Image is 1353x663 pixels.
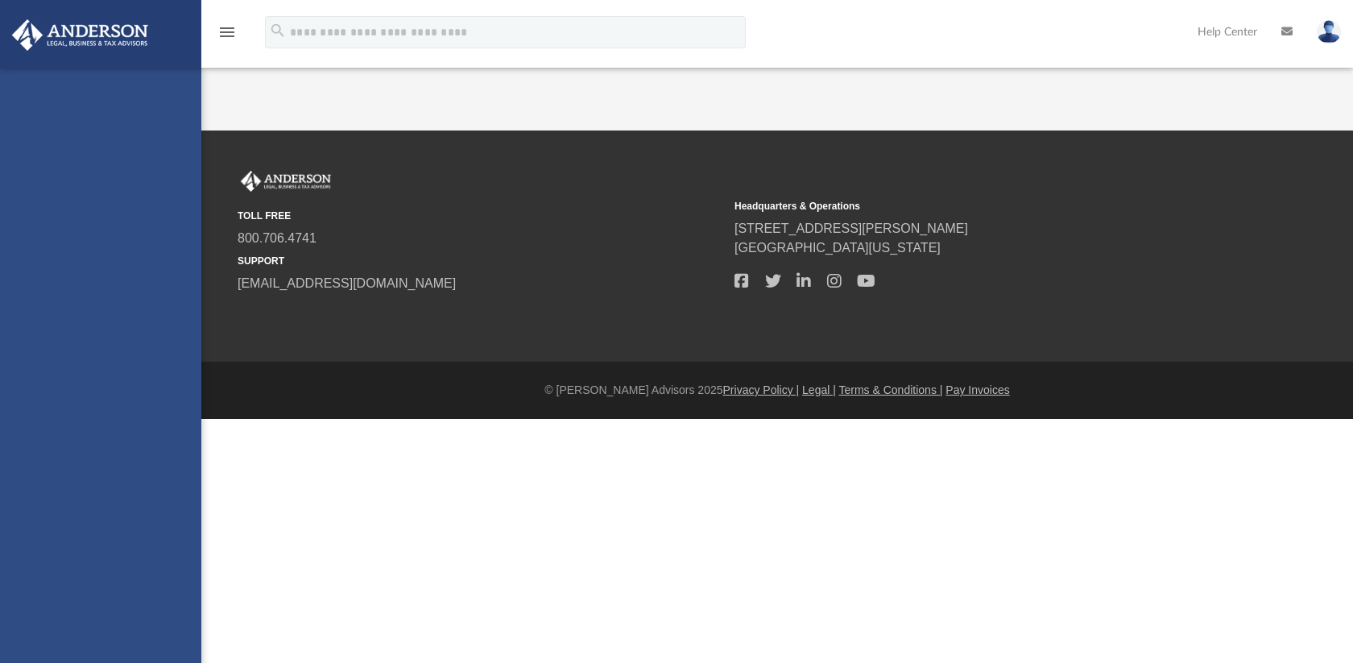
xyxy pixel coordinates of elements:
a: [GEOGRAPHIC_DATA][US_STATE] [734,241,941,255]
a: menu [217,31,237,42]
a: Terms & Conditions | [839,383,943,396]
small: Headquarters & Operations [734,199,1220,213]
img: Anderson Advisors Platinum Portal [7,19,153,51]
a: [EMAIL_ADDRESS][DOMAIN_NAME] [238,276,456,290]
img: User Pic [1317,20,1341,44]
i: menu [217,23,237,42]
div: © [PERSON_NAME] Advisors 2025 [201,382,1353,399]
a: [STREET_ADDRESS][PERSON_NAME] [734,222,968,235]
i: search [269,22,287,39]
a: Legal | [802,383,836,396]
img: Anderson Advisors Platinum Portal [238,171,334,192]
small: SUPPORT [238,254,723,268]
a: 800.706.4741 [238,231,317,245]
a: Privacy Policy | [723,383,800,396]
small: TOLL FREE [238,209,723,223]
a: Pay Invoices [945,383,1009,396]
